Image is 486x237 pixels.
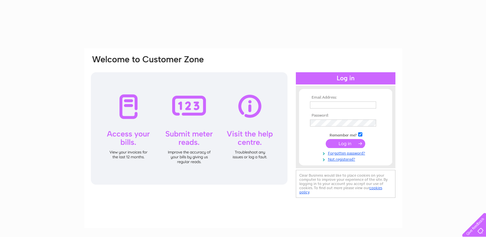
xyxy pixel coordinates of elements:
th: Password: [308,113,383,118]
td: Remember me? [308,131,383,138]
th: Email Address: [308,95,383,100]
a: cookies policy [299,186,382,194]
div: Clear Business would like to place cookies on your computer to improve your experience of the sit... [296,170,395,198]
a: Not registered? [310,156,383,162]
input: Submit [326,139,365,148]
a: Forgotten password? [310,150,383,156]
